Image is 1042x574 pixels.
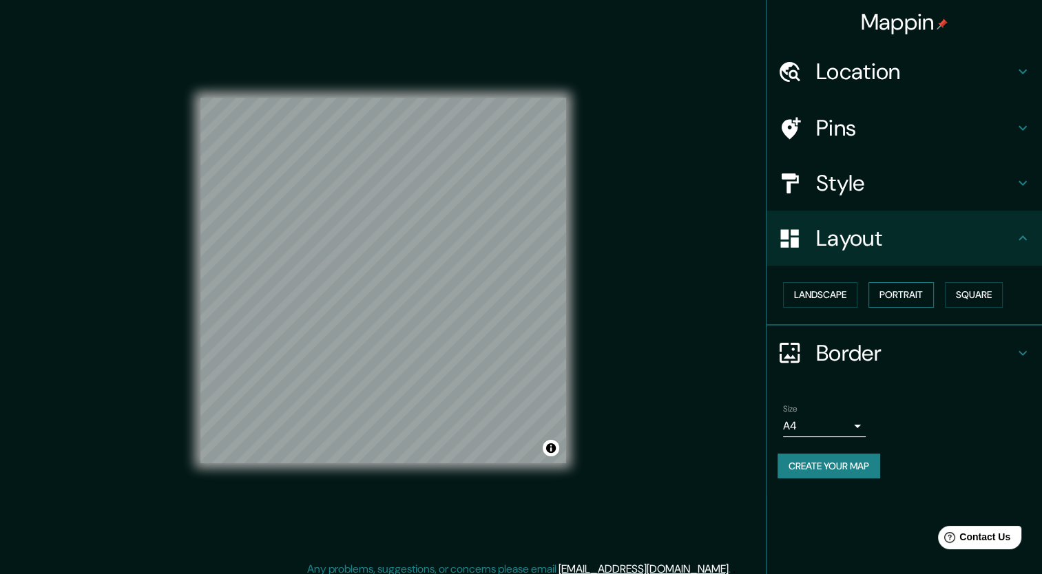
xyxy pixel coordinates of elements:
button: Portrait [868,282,934,308]
button: Toggle attribution [543,440,559,456]
div: Layout [767,211,1042,266]
label: Size [783,403,798,414]
div: Border [767,326,1042,381]
h4: Border [816,339,1014,367]
h4: Pins [816,114,1014,142]
iframe: Help widget launcher [919,520,1027,559]
h4: Mappin [861,8,948,36]
div: Location [767,44,1042,99]
div: Style [767,156,1042,211]
button: Landscape [783,282,857,308]
canvas: Map [200,98,566,463]
button: Create your map [778,454,880,479]
button: Square [945,282,1003,308]
h4: Layout [816,224,1014,252]
div: A4 [783,415,866,437]
img: pin-icon.png [937,19,948,30]
div: Pins [767,100,1042,156]
h4: Style [816,169,1014,197]
h4: Location [816,58,1014,85]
